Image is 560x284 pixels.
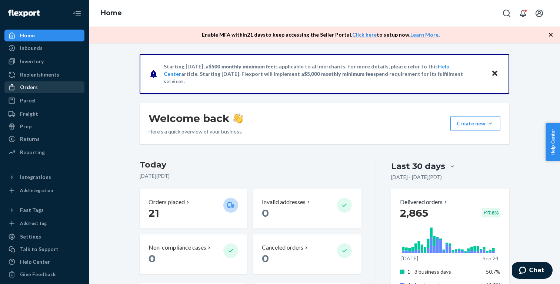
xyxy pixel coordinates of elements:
[4,186,84,195] a: Add Integration
[4,219,84,228] a: Add Fast Tag
[262,207,269,219] span: 0
[391,160,445,172] div: Last 30 days
[4,243,84,255] button: Talk to Support
[101,9,122,17] a: Home
[20,58,44,65] div: Inventory
[400,207,428,219] span: 2,865
[546,123,560,161] button: Help Center
[149,243,206,252] p: Non-compliance cases
[4,42,84,54] a: Inbounds
[233,113,243,124] img: hand-wave emoji
[4,55,84,67] a: Inventory
[149,198,185,206] p: Orders placed
[20,149,45,156] div: Reporting
[4,30,84,41] a: Home
[262,198,306,206] p: Invalid addresses
[532,6,547,21] button: Open account menu
[410,31,439,38] a: Learn More
[95,3,128,24] ol: breadcrumbs
[4,146,84,158] a: Reporting
[4,204,84,216] button: Fast Tags
[202,31,440,38] p: Enable MFA within 21 days to keep accessing the Seller Portal. to setup now. .
[209,63,274,70] span: $500 monthly minimum fee
[262,252,269,265] span: 0
[149,207,159,219] span: 21
[4,231,84,243] a: Settings
[140,159,361,171] h3: Today
[253,189,360,229] button: Invalid addresses 0
[20,271,56,278] div: Give Feedback
[20,187,53,193] div: Add Integration
[4,121,84,132] a: Prep
[4,171,84,183] button: Integrations
[4,133,84,145] a: Returns
[407,268,480,275] p: 1 - 3 business days
[140,189,247,229] button: Orders placed 21
[4,256,84,268] a: Help Center
[486,268,500,275] span: 50.7%
[4,108,84,120] a: Freight
[20,110,38,118] div: Freight
[20,206,44,214] div: Fast Tags
[20,123,31,130] div: Prep
[8,10,40,17] img: Flexport logo
[450,116,500,131] button: Create new
[20,173,51,181] div: Integrations
[401,255,418,262] p: [DATE]
[4,81,84,93] a: Orders
[262,243,303,252] p: Canceled orders
[140,172,361,180] p: [DATE] ( PDT )
[20,135,40,143] div: Returns
[304,71,373,77] span: $5,000 monthly minimum fee
[483,255,499,262] p: Sep 24
[20,246,59,253] div: Talk to Support
[20,220,47,226] div: Add Fast Tag
[4,69,84,81] a: Replenishments
[4,95,84,106] a: Parcel
[20,97,36,104] div: Parcel
[352,31,377,38] a: Click here
[20,84,38,91] div: Orders
[70,6,84,21] button: Close Navigation
[20,233,41,240] div: Settings
[149,112,243,125] h1: Welcome back
[20,71,59,78] div: Replenishments
[490,68,500,79] button: Close
[499,6,514,21] button: Open Search Box
[391,173,442,181] p: [DATE] - [DATE] ( PDT )
[140,234,247,274] button: Non-compliance cases 0
[253,234,360,274] button: Canceled orders 0
[512,262,553,280] iframe: Opens a widget where you can chat to one of our agents
[149,128,243,135] p: Here’s a quick overview of your business
[400,198,449,206] button: Delivered orders
[20,258,50,266] div: Help Center
[482,208,500,217] div: + 17.6 %
[4,268,84,280] button: Give Feedback
[20,44,43,52] div: Inbounds
[164,63,484,85] p: Starting [DATE], a is applicable to all merchants. For more details, please refer to this article...
[516,6,530,21] button: Open notifications
[149,252,156,265] span: 0
[20,32,35,39] div: Home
